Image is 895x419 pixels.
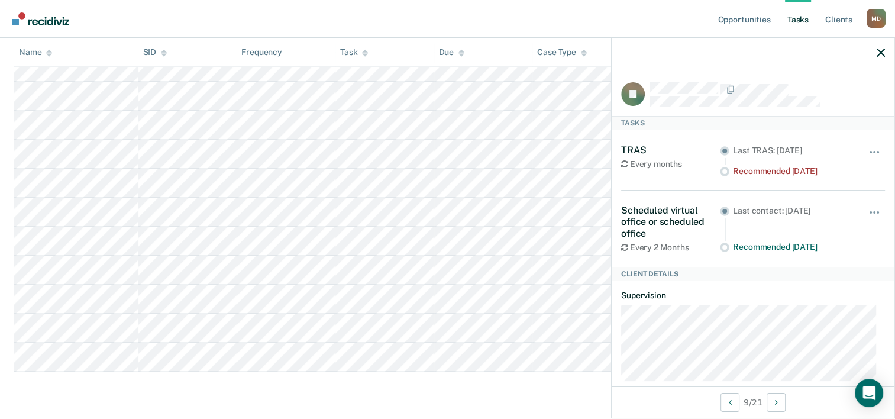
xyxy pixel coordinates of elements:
[867,9,886,28] button: Profile dropdown button
[621,205,720,239] div: Scheduled virtual office or scheduled office
[621,243,720,253] div: Every 2 Months
[143,47,167,57] div: SID
[867,9,886,28] div: M D
[612,267,894,281] div: Client Details
[612,386,894,418] div: 9 / 21
[733,206,852,216] div: Last contact: [DATE]
[612,116,894,130] div: Tasks
[767,393,786,412] button: Next Client
[241,47,282,57] div: Frequency
[621,159,720,169] div: Every months
[855,379,883,407] div: Open Intercom Messenger
[12,12,69,25] img: Recidiviz
[733,242,852,252] div: Recommended [DATE]
[621,144,720,156] div: TRAS
[537,47,587,57] div: Case Type
[720,393,739,412] button: Previous Client
[19,47,52,57] div: Name
[733,166,852,176] div: Recommended [DATE]
[439,47,465,57] div: Due
[340,47,368,57] div: Task
[733,146,852,156] div: Last TRAS: [DATE]
[621,291,885,301] dt: Supervision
